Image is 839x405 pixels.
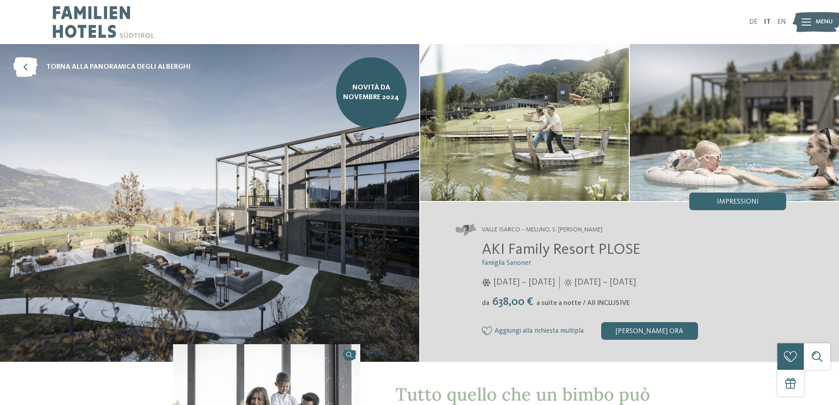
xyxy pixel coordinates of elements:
[420,44,629,201] img: AKI: tutto quello che un bimbo può desiderare
[490,296,536,308] span: 638,00 €
[574,276,636,289] span: [DATE] – [DATE]
[482,300,489,307] span: da
[601,322,698,340] div: [PERSON_NAME] ora
[482,279,491,286] i: Orari d'apertura inverno
[46,62,191,72] span: torna alla panoramica degli alberghi
[816,18,833,26] span: Menu
[495,327,584,335] span: Aggiungi alla richiesta multipla
[630,44,839,201] img: AKI: tutto quello che un bimbo può desiderare
[564,279,572,286] i: Orari d'apertura estate
[482,260,531,267] span: Famiglia Sanoner
[343,83,400,103] span: NOVITÀ da novembre 2024
[536,300,630,307] span: a suite a notte / All INCLUSIVE
[749,19,758,26] a: DE
[777,19,786,26] a: EN
[482,242,640,257] span: AKI Family Resort PLOSE
[764,19,771,26] a: IT
[482,226,602,234] span: Valle Isarco – Meluno, S. [PERSON_NAME]
[13,57,191,77] a: torna alla panoramica degli alberghi
[493,276,555,289] span: [DATE] – [DATE]
[717,198,759,205] span: Impressioni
